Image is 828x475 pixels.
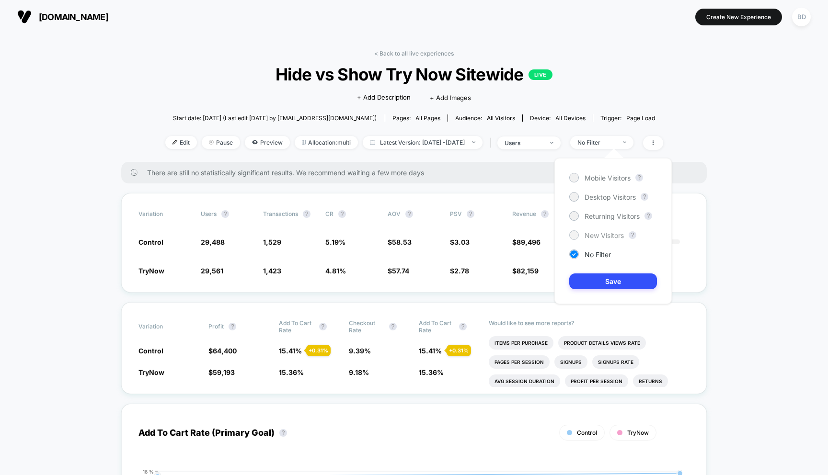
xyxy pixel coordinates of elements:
span: all devices [555,114,586,122]
button: ? [221,210,229,218]
span: 57.74 [392,267,409,275]
img: edit [172,140,177,145]
span: PSV [450,210,462,217]
span: 15.36 % [419,368,444,376]
span: all pages [415,114,440,122]
span: New Visitors [585,231,624,239]
img: calendar [370,140,375,145]
button: ? [389,323,397,330]
span: Control [138,347,163,355]
span: 58.53 [392,238,412,246]
span: $ [512,267,539,275]
li: Product Details Views Rate [558,336,646,350]
button: ? [644,212,652,220]
button: ? [459,323,467,330]
button: ? [405,210,413,218]
span: 15.41 % [419,347,442,355]
button: ? [467,210,474,218]
button: ? [641,193,648,201]
span: $ [450,267,469,275]
span: No Filter [585,250,611,259]
span: | [487,136,497,150]
li: Returns [633,374,668,388]
span: There are still no statistically significant results. We recommend waiting a few more days [147,169,688,177]
div: No Filter [577,139,616,146]
li: Items Per Purchase [489,336,553,350]
li: Signups Rate [592,355,639,369]
li: Pages Per Session [489,355,550,369]
button: ? [303,210,310,218]
span: $ [512,238,540,246]
div: users [505,139,543,147]
span: $ [208,368,235,376]
span: [DOMAIN_NAME] [39,12,108,22]
span: 64,400 [213,347,237,355]
span: $ [450,238,470,246]
span: $ [208,347,237,355]
span: CR [325,210,333,217]
span: users [201,210,217,217]
span: 5.19 % [325,238,345,246]
button: BD [789,7,814,27]
span: + Add Images [430,94,471,102]
span: 29,561 [201,267,223,275]
span: Profit [208,323,224,330]
span: TryNow [138,267,164,275]
button: [DOMAIN_NAME] [14,9,111,24]
span: Variation [138,210,191,218]
button: ? [635,174,643,181]
span: Preview [245,136,290,149]
span: 9.39 % [349,347,371,355]
span: Transactions [263,210,298,217]
img: end [623,141,626,143]
span: TryNow [138,368,164,376]
span: 1,529 [263,238,281,246]
button: ? [229,323,236,330]
span: $ [388,267,409,275]
span: Pause [202,136,240,149]
span: 2.78 [454,267,469,275]
img: end [209,140,214,145]
span: Control [577,429,597,436]
a: < Back to all live experiences [374,50,454,57]
button: ? [319,323,327,330]
span: $ [388,238,412,246]
span: TryNow [627,429,649,436]
span: 4.81 % [325,267,346,275]
div: + 0.31 % [306,345,331,356]
span: 1,423 [263,267,281,275]
span: Device: [522,114,593,122]
p: Would like to see more reports? [489,319,690,327]
div: + 0.31 % [447,345,471,356]
span: 59,193 [213,368,235,376]
span: Page Load [626,114,655,122]
button: Create New Experience [695,9,782,25]
span: Add To Cart Rate [419,319,454,334]
span: 15.36 % [279,368,304,376]
span: Start date: [DATE] (Last edit [DATE] by [EMAIL_ADDRESS][DOMAIN_NAME]) [173,114,377,122]
span: Latest Version: [DATE] - [DATE] [363,136,483,149]
img: end [472,141,475,143]
li: Avg Session Duration [489,374,560,388]
button: ? [541,210,549,218]
span: 89,496 [517,238,540,246]
button: ? [279,429,287,437]
span: All Visitors [487,114,515,122]
span: Mobile Visitors [585,174,631,182]
span: Desktop Visitors [585,193,636,201]
span: 29,488 [201,238,225,246]
span: Revenue [512,210,536,217]
span: 9.18 % [349,368,369,376]
div: Trigger: [600,114,655,122]
img: rebalance [302,140,306,145]
span: + Add Description [357,93,411,102]
span: Allocation: multi [295,136,358,149]
span: Edit [165,136,197,149]
p: LIVE [529,69,552,80]
button: ? [629,231,636,239]
span: Hide vs Show Try Now Sitewide [190,64,638,84]
img: end [550,142,553,144]
div: Audience: [455,114,515,122]
div: BD [792,8,811,26]
span: 15.41 % [279,347,302,355]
